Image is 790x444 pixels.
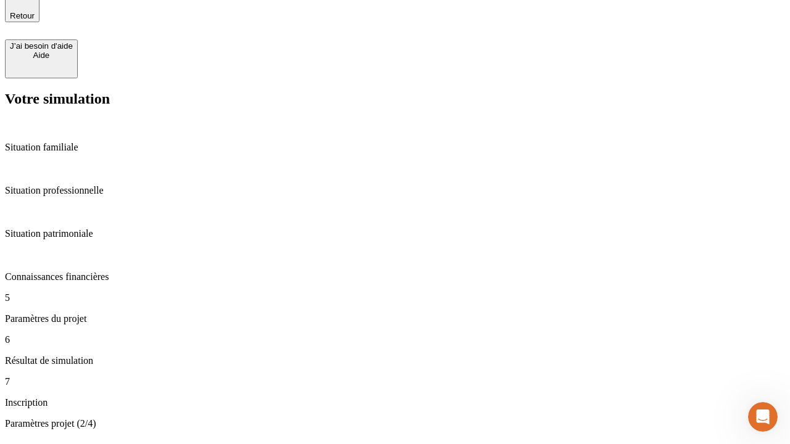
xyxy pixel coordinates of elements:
[5,228,785,239] p: Situation patrimoniale
[5,418,785,429] p: Paramètres projet (2/4)
[5,355,785,366] p: Résultat de simulation
[5,376,785,387] p: 7
[10,51,73,60] div: Aide
[5,91,785,107] h2: Votre simulation
[5,397,785,408] p: Inscription
[5,313,785,324] p: Paramètres du projet
[5,292,785,303] p: 5
[748,402,778,432] iframe: Intercom live chat
[10,41,73,51] div: J’ai besoin d'aide
[5,271,785,282] p: Connaissances financières
[10,11,35,20] span: Retour
[5,39,78,78] button: J’ai besoin d'aideAide
[5,334,785,345] p: 6
[5,185,785,196] p: Situation professionnelle
[5,142,785,153] p: Situation familiale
